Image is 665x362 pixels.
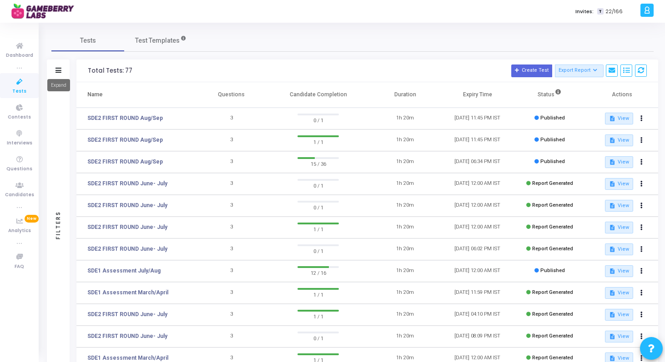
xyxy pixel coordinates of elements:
a: SDE1 Assessment March/April [87,354,168,362]
span: Dashboard [6,52,33,60]
span: 0 / 1 [297,203,339,212]
th: Candidate Completion [267,82,369,108]
div: Filters [54,175,62,275]
span: 1 / 1 [297,137,339,146]
td: 1h 20m [369,195,441,217]
span: Interviews [7,139,32,147]
button: View [605,287,633,299]
td: 1h 20m [369,326,441,347]
a: SDE1 Assessment July/Aug [87,267,161,275]
span: Published [540,115,565,121]
a: SDE2 FIRST ROUND Aug/Sep [87,114,163,122]
span: Contests [8,114,31,121]
td: 1h 20m [369,304,441,326]
span: 15 / 36 [297,159,339,168]
span: 22/166 [605,8,623,15]
span: Report Generated [532,311,573,317]
span: Published [540,268,565,273]
span: FAQ [15,263,24,271]
span: New [25,215,39,223]
td: 3 [195,195,267,217]
td: 1h 20m [369,108,441,129]
a: SDE2 FIRST ROUND Aug/Sep [87,136,163,144]
span: Report Generated [532,224,573,230]
td: 1h 20m [369,260,441,282]
th: Expiry Time [441,82,514,108]
span: T [597,8,603,15]
span: 0 / 1 [297,333,339,342]
mat-icon: description [609,312,615,318]
a: SDE1 Assessment March/April [87,288,168,297]
button: Export Report [555,64,604,77]
mat-icon: description [609,290,615,296]
mat-icon: description [609,181,615,187]
th: Name [76,82,195,108]
td: [DATE] 12:00 AM IST [441,195,514,217]
a: SDE2 FIRST ROUND June- July [87,201,167,209]
mat-icon: description [609,203,615,209]
th: Actions [586,82,658,108]
button: View [605,331,633,342]
td: 1h 20m [369,217,441,238]
td: 3 [195,326,267,347]
span: Tests [80,36,96,45]
button: View [605,156,633,168]
button: Create Test [511,64,552,77]
th: Status [514,82,586,108]
td: 3 [195,304,267,326]
div: Total Tests: 77 [88,67,132,74]
span: Report Generated [532,355,573,361]
span: 0 / 1 [297,181,339,190]
td: [DATE] 06:02 PM IST [441,238,514,260]
a: SDE2 FIRST ROUND June- July [87,310,167,318]
img: logo [11,2,80,20]
span: Report Generated [532,246,573,252]
td: 1h 20m [369,151,441,173]
a: SDE2 FIRST ROUND June- July [87,223,167,231]
button: View [605,113,633,124]
div: Expand [47,79,70,91]
span: Candidates [5,191,34,199]
td: [DATE] 04:10 PM IST [441,304,514,326]
mat-icon: description [609,137,615,144]
button: View [605,134,633,146]
td: [DATE] 11:59 PM IST [441,282,514,304]
span: 1 / 1 [297,312,339,321]
mat-icon: description [609,115,615,122]
th: Duration [369,82,441,108]
span: Questions [6,165,32,173]
td: [DATE] 11:45 PM IST [441,129,514,151]
td: 1h 20m [369,129,441,151]
span: Report Generated [532,333,573,339]
td: [DATE] 12:00 AM IST [441,173,514,195]
button: View [605,222,633,233]
td: 3 [195,217,267,238]
td: 3 [195,151,267,173]
td: 3 [195,238,267,260]
td: 3 [195,282,267,304]
a: SDE2 FIRST ROUND June- July [87,179,167,188]
td: 3 [195,173,267,195]
td: 1h 20m [369,238,441,260]
td: [DATE] 11:45 PM IST [441,108,514,129]
mat-icon: description [609,246,615,253]
td: [DATE] 12:00 AM IST [441,260,514,282]
span: 1 / 1 [297,224,339,233]
span: Published [540,159,565,164]
span: 0 / 1 [297,115,339,124]
mat-icon: description [609,268,615,274]
button: View [605,243,633,255]
label: Invites: [575,8,594,15]
button: View [605,200,633,212]
span: Report Generated [532,180,573,186]
mat-icon: description [609,355,615,362]
a: SDE2 FIRST ROUND June- July [87,245,167,253]
mat-icon: description [609,333,615,340]
td: 3 [195,260,267,282]
span: 0 / 1 [297,246,339,255]
button: View [605,309,633,321]
a: SDE2 FIRST ROUND Aug/Sep [87,158,163,166]
td: [DATE] 12:00 AM IST [441,217,514,238]
button: View [605,265,633,277]
a: SDE2 FIRST ROUND June- July [87,332,167,340]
